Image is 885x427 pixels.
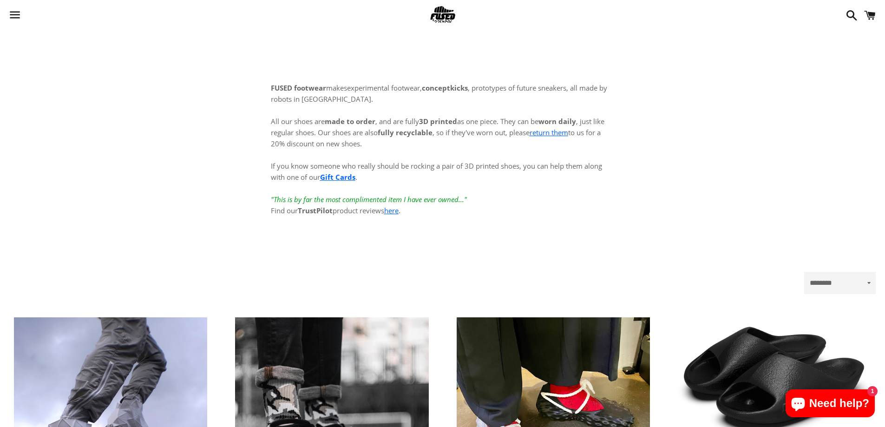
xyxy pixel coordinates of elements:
strong: conceptkicks [422,83,468,92]
span: makes [271,83,347,92]
span: experimental footwear, , prototypes of future sneakers, all made by robots in [GEOGRAPHIC_DATA]. [271,83,607,104]
em: "This is by far the most complimented item I have ever owned..." [271,195,467,204]
strong: FUSED footwear [271,83,326,92]
p: All our shoes are , and are fully as one piece. They can be , just like regular shoes. Our shoes ... [271,105,615,216]
inbox-online-store-chat: Shopify online store chat [783,389,878,420]
a: return them [530,128,568,137]
a: Gift Cards [320,172,355,182]
strong: 3D printed [419,117,457,126]
a: here [384,206,399,215]
strong: TrustPilot [298,206,333,215]
strong: worn daily [538,117,576,126]
strong: made to order [325,117,375,126]
strong: fully recyclable [378,128,433,137]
